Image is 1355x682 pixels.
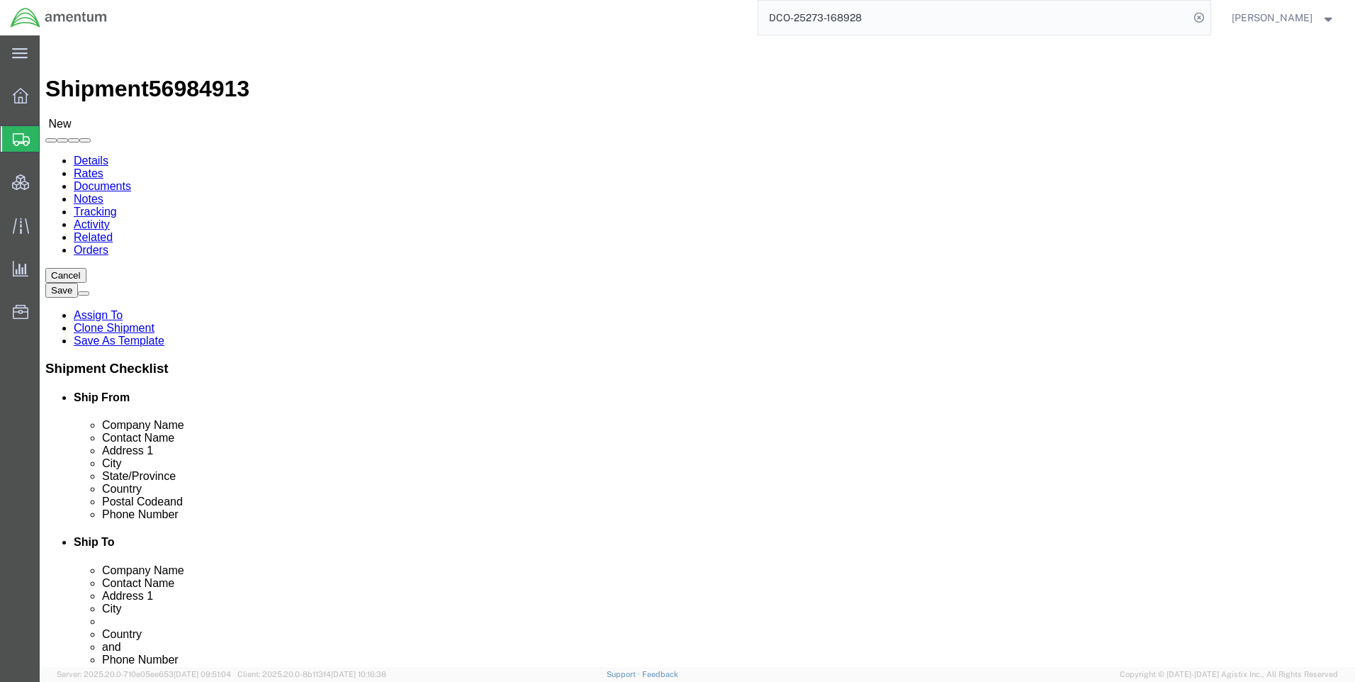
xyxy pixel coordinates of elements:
iframe: FS Legacy Container [40,35,1355,667]
button: [PERSON_NAME] [1231,9,1336,26]
span: [DATE] 10:16:38 [331,670,386,678]
input: Search for shipment number, reference number [758,1,1189,35]
a: Feedback [642,670,678,678]
span: Client: 2025.20.0-8b113f4 [237,670,386,678]
span: Copyright © [DATE]-[DATE] Agistix Inc., All Rights Reserved [1120,669,1338,681]
span: Server: 2025.20.0-710e05ee653 [57,670,231,678]
span: [DATE] 09:51:04 [174,670,231,678]
img: logo [10,7,108,28]
span: Ray Cheatteam [1232,10,1312,26]
a: Support [607,670,642,678]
